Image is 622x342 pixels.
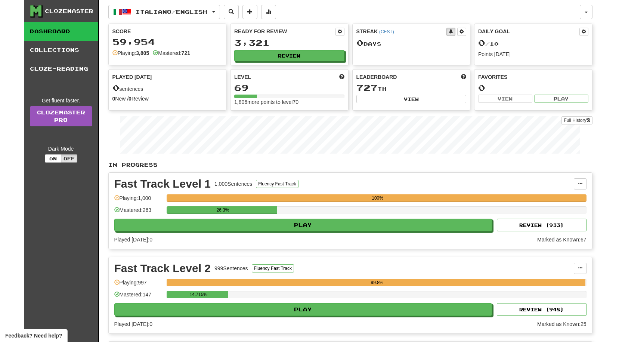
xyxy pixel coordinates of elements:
[129,96,131,102] strong: 0
[45,154,61,163] button: On
[112,37,223,47] div: 59,954
[234,83,344,92] div: 69
[45,7,93,15] div: Clozemaster
[356,37,363,48] span: 0
[356,28,447,35] div: Streak
[24,59,98,78] a: Cloze-Reading
[114,219,492,231] button: Play
[379,29,394,34] a: (CEST)
[234,28,335,35] div: Ready for Review
[169,206,277,214] div: 26.3%
[182,50,190,56] strong: 721
[478,73,588,81] div: Favorites
[24,41,98,59] a: Collections
[234,38,344,47] div: 3,321
[112,95,223,102] div: New / Review
[234,50,344,61] button: Review
[356,73,397,81] span: Leaderboard
[5,332,62,339] span: Open feedback widget
[153,49,190,57] div: Mastered:
[224,5,239,19] button: Search sentences
[112,96,115,102] strong: 0
[356,38,467,48] div: Day s
[234,98,344,106] div: 1,806 more points to level 70
[478,28,579,36] div: Daily Goal
[112,73,152,81] span: Played [DATE]
[114,279,163,291] div: Playing: 997
[114,303,492,316] button: Play
[30,145,92,152] div: Dark Mode
[30,97,92,104] div: Get fluent faster.
[356,82,378,93] span: 727
[356,83,467,93] div: th
[478,95,532,103] button: View
[478,41,499,47] span: / 10
[108,161,592,169] p: In Progress
[537,236,587,243] div: Marked as Known: 67
[114,194,163,207] div: Playing: 1,000
[112,49,149,57] div: Playing:
[114,291,163,303] div: Mastered: 147
[242,5,257,19] button: Add sentence to collection
[136,50,149,56] strong: 3,805
[169,194,587,202] div: 100%
[252,264,294,272] button: Fluency Fast Track
[114,206,163,219] div: Mastered: 263
[478,83,588,92] div: 0
[169,279,585,286] div: 99.8%
[114,178,211,190] div: Fast Track Level 1
[461,73,466,81] span: This week in points, UTC
[497,303,587,316] button: Review (948)
[61,154,77,163] button: Off
[537,320,587,328] div: Marked as Known: 25
[339,73,344,81] span: Score more points to level up
[24,22,98,41] a: Dashboard
[534,95,588,103] button: Play
[214,180,252,188] div: 1,000 Sentences
[112,82,120,93] span: 0
[114,263,211,274] div: Fast Track Level 2
[561,116,592,124] button: Full History
[261,5,276,19] button: More stats
[356,95,467,103] button: View
[478,37,485,48] span: 0
[112,83,223,93] div: sentences
[497,219,587,231] button: Review (933)
[169,291,228,298] div: 14.715%
[256,180,298,188] button: Fluency Fast Track
[108,5,220,19] button: Italiano/English
[136,9,207,15] span: Italiano / English
[30,106,92,126] a: ClozemasterPro
[234,73,251,81] span: Level
[114,321,152,327] span: Played [DATE]: 0
[478,50,588,58] div: Points [DATE]
[114,237,152,243] span: Played [DATE]: 0
[214,265,248,272] div: 999 Sentences
[112,28,223,35] div: Score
